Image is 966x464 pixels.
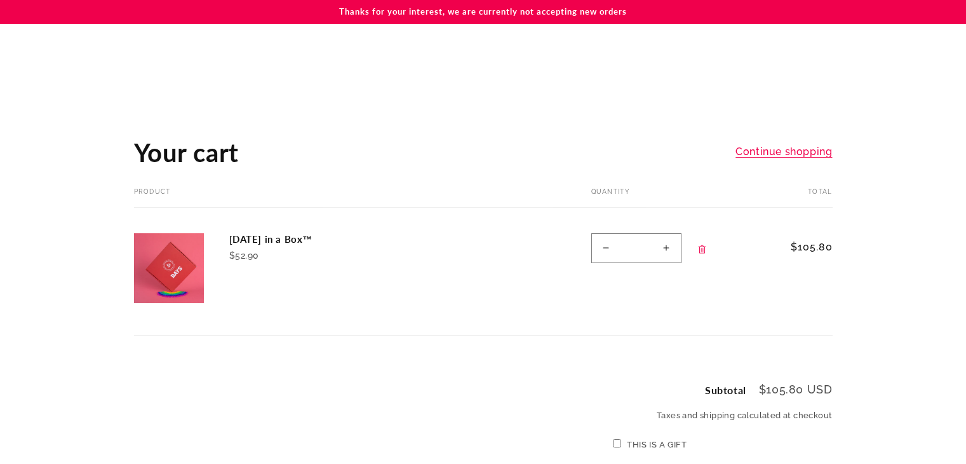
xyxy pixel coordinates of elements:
th: Total [750,188,833,208]
h2: Subtotal [705,385,746,395]
a: [DATE] in a Box™ [229,233,420,246]
a: Remove Rosh Hashanah in a Box™ [691,236,713,263]
input: Quantity for Rosh Hashanah in a Box™ [621,233,652,263]
h1: Your cart [134,136,239,169]
p: $105.80 USD [759,384,833,395]
span: $105.80 [775,240,833,255]
label: This is a gift [627,440,687,449]
th: Product [134,188,553,208]
small: Taxes and shipping calculated at checkout [610,409,833,422]
div: $52.90 [229,249,420,263]
th: Quantity [553,188,750,208]
a: Continue shopping [735,143,832,161]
